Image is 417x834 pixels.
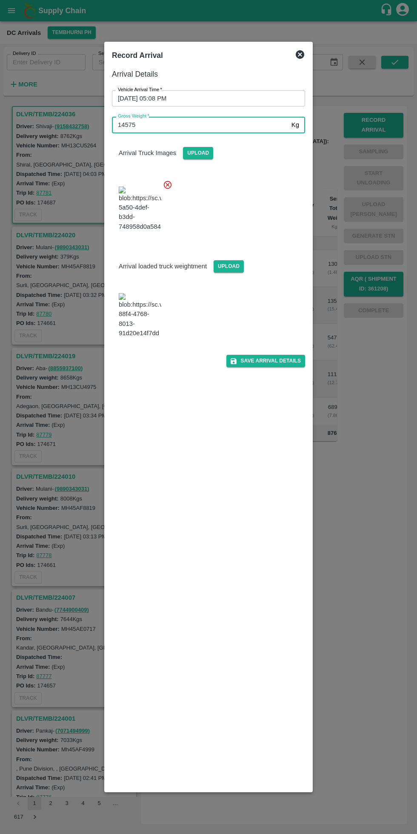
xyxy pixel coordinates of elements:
span: Upload [183,147,213,159]
label: Vehicle Arrival Time [118,86,162,93]
p: Kg [291,120,299,129]
h6: Arrival Details [112,68,305,80]
img: blob:https://sc.vegrow.in/8b5765d7-88f4-4768-8013-91d20e14f7dd [119,293,161,338]
img: blob:https://sc.vegrow.in/3d44ba9a-5a50-4def-b3dd-748958d0a584 [119,187,161,231]
p: Arrival loaded truck weightment [119,262,207,271]
p: Arrival Truck Images [119,148,176,158]
b: Record Arrival [112,51,163,60]
button: Save Arrival Details [226,355,305,367]
input: Gross Weight [112,117,288,133]
label: Gross Weight [118,113,149,120]
span: Upload [214,260,244,273]
input: Choose date, selected date is Sep 9, 2025 [112,90,299,106]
